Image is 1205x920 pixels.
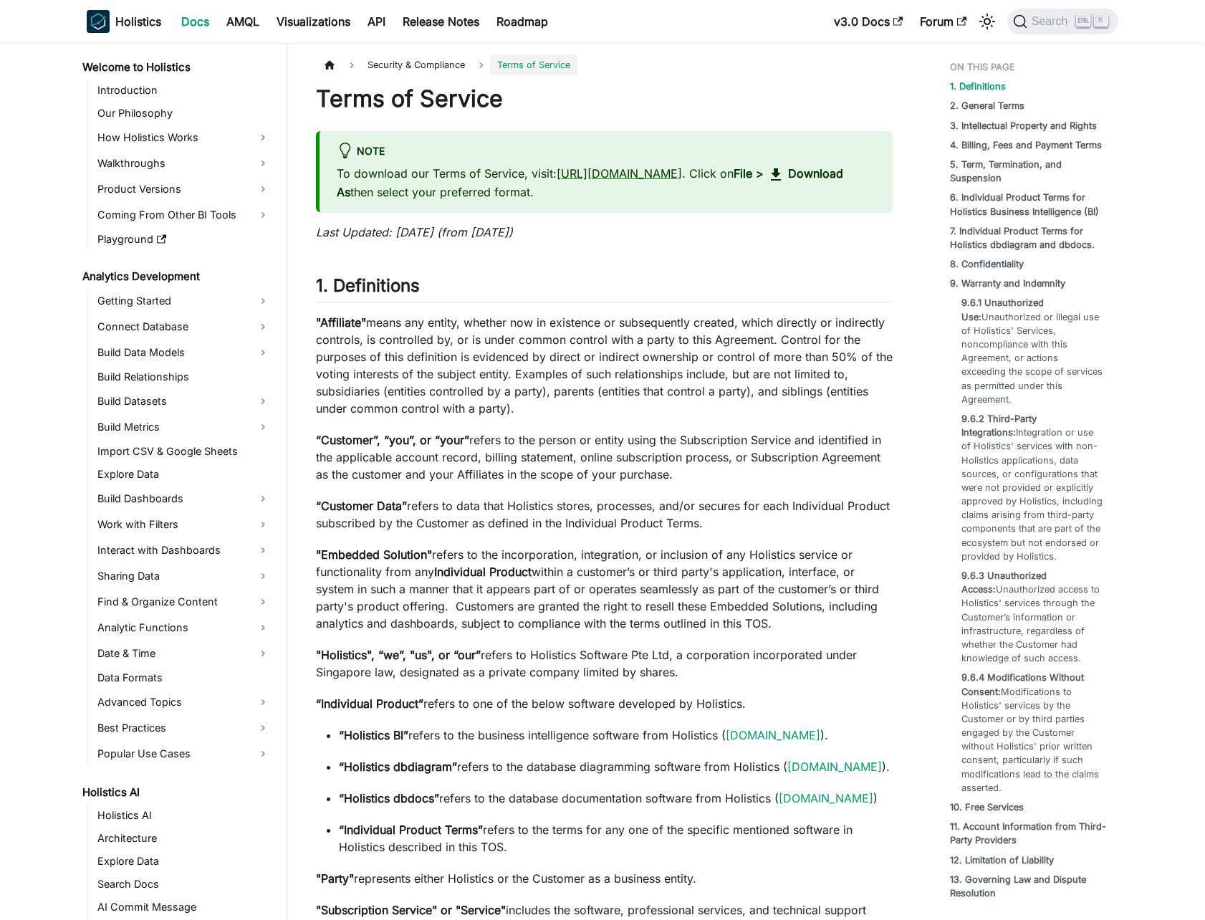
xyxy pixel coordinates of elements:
strong: 5. Term, Termination, and Suspension [950,159,1062,183]
strong: File > [734,166,764,181]
a: Analytics Development [78,267,274,287]
div: Note [337,143,875,161]
strong: “Holistics dbdiagram” [339,760,457,774]
strong: 12. Limitation of Liability [950,855,1054,866]
strong: 1. Definitions [316,275,420,296]
a: Playground [93,229,274,249]
p: represents either Holistics or the Customer as a business entity. [316,870,893,887]
strong: 4. Billing, Fees and Payment Terms [950,140,1102,150]
a: Roadmap [488,10,557,33]
a: Holistics AI [78,782,274,802]
a: Interact with Dashboards [93,539,274,562]
b: Holistics [115,13,161,30]
p: refers to the terms for any one of the specific mentioned software in Holistics described in this... [339,821,893,856]
strong: Download As [337,166,843,199]
strong: “Individual Product Terms” [339,823,483,837]
a: Explore Data [93,464,274,484]
h1: Terms of Service [316,85,893,113]
p: refers to the incorporation, integration, or inclusion of any Holistics service or functionality ... [316,546,893,632]
a: Release Notes [394,10,488,33]
p: refers to data that Holistics stores, processes, and/or secures for each Individual Product subsc... [316,497,893,532]
a: Search Docs [93,874,274,894]
a: Popular Use Cases [93,742,274,765]
span: Security & Compliance [360,54,472,75]
strong: 6. Individual Product Terms for Holistics Business Intelligence (BI) [950,192,1099,216]
strong: 2. General Terms [950,100,1024,111]
strong: 9.6.1 Unauthorized Use: [961,297,1044,322]
strong: "Party" [316,871,354,886]
a: Docs [173,10,218,33]
span: Search [1027,15,1077,28]
a: Best Practices [93,717,274,739]
a: 1. Definitions [950,80,1006,93]
a: Explore Data [93,851,274,871]
a: Our Philosophy [93,103,274,123]
a: [DOMAIN_NAME] [779,791,873,805]
a: Import CSV & Google Sheets [93,441,274,461]
strong: 3. Intellectual Property and Rights [950,120,1097,131]
button: Search (Ctrl+K) [1007,9,1118,34]
a: Data Formats [93,668,274,688]
a: Advanced Topics [93,691,274,714]
a: Getting Started [93,289,274,312]
a: Build Metrics [93,416,274,439]
strong: 11. Account Information from Third-Party Providers [950,821,1106,845]
a: 9.6.2 Third-Party Integrations:Integration or use of Holistics' services with non-Holistics appli... [961,412,1104,563]
p: refers to Holistics Software Pte Ltd, a corporation incorporated under Singapore law, designated ... [316,646,893,681]
a: Introduction [93,80,274,100]
a: Coming From Other BI Tools [93,203,274,226]
a: [URL][DOMAIN_NAME] [557,166,682,181]
a: 11. Account Information from Third-Party Providers [950,820,1110,847]
strong: “Customer”, “you”, or “your” [316,433,469,447]
a: Home page [316,54,343,75]
a: 9.6.4 Modifications Without Consent:Modifications to Holistics' services by the Customer or by th... [961,671,1104,795]
a: Build Dashboards [93,487,274,510]
a: [DOMAIN_NAME] [726,728,820,742]
strong: 8. Confidentiality [950,259,1024,269]
strong: 9. Warranty and Indemnity [950,278,1065,289]
a: Build Relationships [93,367,274,387]
a: Build Data Models [93,341,274,364]
strong: “Holistics BI” [339,728,408,742]
a: Holistics AI [93,805,274,825]
strong: 9.6.4 Modifications Without Consent: [961,672,1084,696]
a: Connect Database [93,315,274,338]
a: 6. Individual Product Terms for Holistics Business Intelligence (BI) [950,191,1110,218]
p: refers to one of the below software developed by Holistics. [316,695,893,712]
a: Work with Filters [93,513,274,536]
strong: 9.6.3 Unauthorized Access: [961,570,1047,595]
a: 8. Confidentiality [950,257,1024,271]
a: 4. Billing, Fees and Payment Terms [950,138,1102,152]
a: HolisticsHolistics [87,10,161,33]
a: Product Versions [93,178,274,201]
p: refers to the database diagramming software from Holistics ( ). [339,758,893,775]
a: Sharing Data [93,565,274,588]
a: 10. Free Services [950,800,1024,814]
a: Build Datasets [93,390,274,413]
strong: 1. Definitions [950,81,1006,92]
a: Architecture [93,828,274,848]
a: 9. Warranty and Indemnity [950,277,1065,290]
a: How Holistics Works [93,126,274,149]
kbd: K [1094,14,1108,27]
strong: Individual Product [434,565,532,579]
img: Holistics [87,10,110,33]
a: AMQL [218,10,268,33]
a: AI Commit Message [93,897,274,917]
a: Find & Organize Content [93,590,274,613]
a: v3.0 Docs [825,10,911,33]
p: means any entity, whether now in existence or subsequently created, which directly or indirectly ... [316,314,893,417]
a: Visualizations [268,10,359,33]
nav: Breadcrumbs [316,54,893,75]
a: Welcome to Holistics [78,57,274,77]
p: refers to the business intelligence software from Holistics ( ). [339,727,893,744]
nav: Docs sidebar [72,43,287,920]
span: Terms of Service [490,54,577,75]
strong: “Holistics dbdocs” [339,791,439,805]
a: Forum [911,10,975,33]
strong: "Holistics", “we”, "us", or “our” [316,648,481,662]
a: 7. Individual Product Terms for Holistics dbdiagram and dbdocs. [950,224,1110,251]
strong: "Affiliate" [316,315,366,330]
em: Last Updated: [DATE] (from [DATE]) [316,225,513,239]
strong: 7. Individual Product Terms for Holistics dbdiagram and dbdocs. [950,226,1095,250]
